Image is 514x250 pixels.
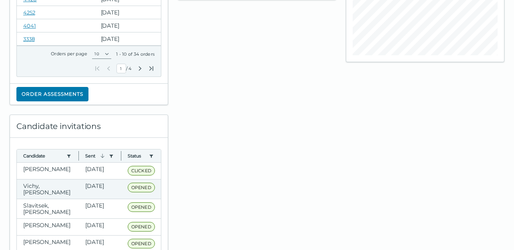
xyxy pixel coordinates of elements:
[148,65,155,72] button: Last Page
[94,19,161,32] clr-dg-cell: [DATE]
[128,153,146,159] button: Status
[17,179,79,199] clr-dg-cell: Vichy, [PERSON_NAME]
[94,6,161,19] clr-dg-cell: [DATE]
[79,163,121,179] clr-dg-cell: [DATE]
[23,36,35,42] a: 3338
[10,115,168,138] div: Candidate invitations
[94,65,100,72] button: First Page
[105,65,112,72] button: Previous Page
[23,153,63,159] button: Candidate
[116,51,155,57] div: 1 - 10 of 34 orders
[17,199,79,218] clr-dg-cell: Slavitsek, [PERSON_NAME]
[128,239,155,248] span: OPENED
[128,183,155,192] span: OPENED
[128,166,155,175] span: CLICKED
[51,51,87,56] label: Orders per page
[16,87,88,101] button: Order assessments
[128,65,132,72] span: Total Pages
[94,64,155,73] div: /
[76,147,81,164] button: Column resize handle
[116,64,126,73] input: Current Page
[137,65,143,72] button: Next Page
[118,147,124,164] button: Column resize handle
[85,153,105,159] button: Sent
[17,219,79,235] clr-dg-cell: [PERSON_NAME]
[79,199,121,218] clr-dg-cell: [DATE]
[94,32,161,45] clr-dg-cell: [DATE]
[128,202,155,212] span: OPENED
[23,22,36,29] a: 4041
[128,222,155,232] span: OPENED
[79,179,121,199] clr-dg-cell: [DATE]
[17,163,79,179] clr-dg-cell: [PERSON_NAME]
[79,219,121,235] clr-dg-cell: [DATE]
[23,9,35,16] a: 4252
